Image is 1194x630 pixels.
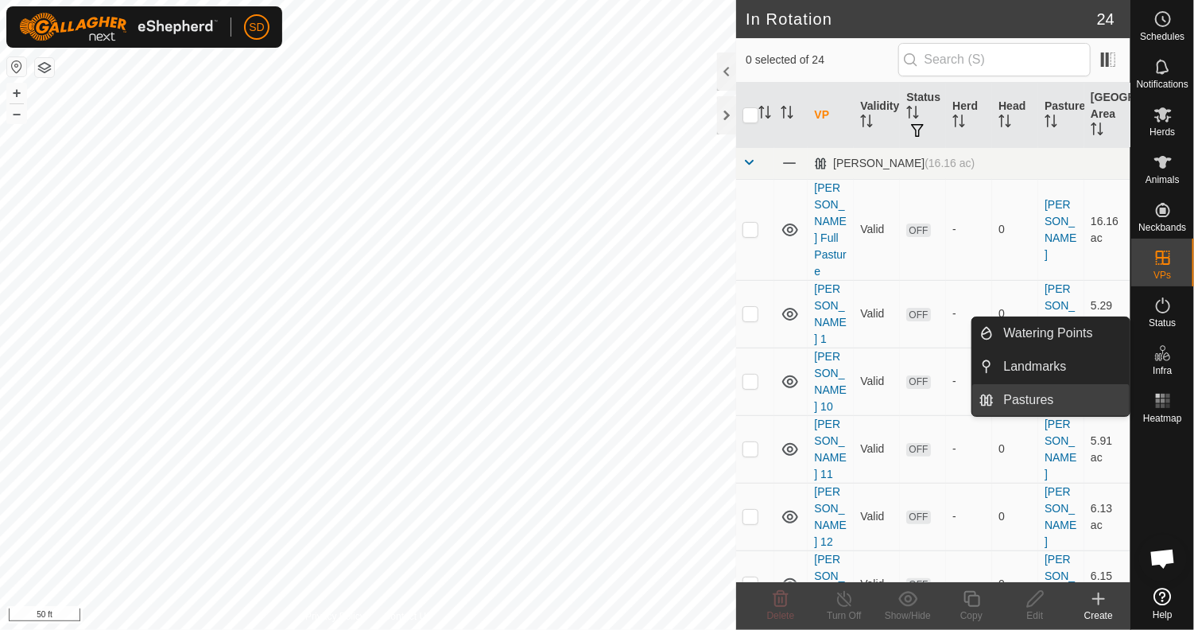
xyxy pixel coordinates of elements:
[854,483,900,550] td: Valid
[906,443,930,457] span: OFF
[1084,415,1130,483] td: 5.91 ac
[814,418,846,480] a: [PERSON_NAME] 11
[992,483,1038,550] td: 0
[952,117,965,130] p-sorticon: Activate to sort
[814,282,846,345] a: [PERSON_NAME] 1
[814,485,846,548] a: [PERSON_NAME] 12
[384,609,431,624] a: Contact Us
[940,609,1003,623] div: Copy
[972,384,1130,416] li: Pastures
[906,375,930,389] span: OFF
[1084,83,1130,148] th: [GEOGRAPHIC_DATA] Area
[876,609,940,623] div: Show/Hide
[952,221,986,238] div: -
[1045,198,1076,261] a: [PERSON_NAME]
[1038,83,1084,148] th: Pasture
[305,609,365,624] a: Privacy Policy
[746,52,897,68] span: 0 selected of 24
[854,348,900,415] td: Valid
[906,108,919,121] p-sorticon: Activate to sort
[900,83,946,148] th: Status
[7,57,26,76] button: Reset Map
[898,43,1091,76] input: Search (S)
[994,351,1130,383] a: Landmarks
[746,10,1096,29] h2: In Rotation
[952,441,986,457] div: -
[994,317,1130,349] a: Watering Points
[992,83,1038,148] th: Head
[906,224,930,237] span: OFF
[952,305,986,322] div: -
[992,280,1038,348] td: 0
[758,108,771,121] p-sorticon: Activate to sort
[1137,80,1188,89] span: Notifications
[1084,550,1130,618] td: 6.15 ac
[1004,357,1067,376] span: Landmarks
[994,384,1130,416] a: Pastures
[814,157,975,170] div: [PERSON_NAME]
[1045,282,1076,345] a: [PERSON_NAME]
[1153,270,1171,280] span: VPs
[781,108,793,121] p-sorticon: Activate to sort
[767,610,795,621] span: Delete
[1091,125,1103,138] p-sorticon: Activate to sort
[1067,609,1130,623] div: Create
[19,13,218,41] img: Gallagher Logo
[972,351,1130,383] li: Landmarks
[812,609,876,623] div: Turn Off
[1084,280,1130,348] td: 5.29 ac
[1045,553,1076,616] a: [PERSON_NAME]
[854,550,900,618] td: Valid
[1045,418,1076,480] a: [PERSON_NAME]
[1153,610,1173,620] span: Help
[1097,7,1115,31] span: 24
[1153,366,1172,375] span: Infra
[998,117,1011,130] p-sorticon: Activate to sort
[854,415,900,483] td: Valid
[7,104,26,123] button: –
[906,308,930,321] span: OFF
[814,350,846,413] a: [PERSON_NAME] 10
[952,576,986,593] div: -
[1131,581,1194,626] a: Help
[1045,117,1057,130] p-sorticon: Activate to sort
[1138,223,1186,232] span: Neckbands
[249,19,264,36] span: SD
[814,181,846,278] a: [PERSON_NAME] Full Pasture
[1143,414,1182,423] span: Heatmap
[992,550,1038,618] td: 0
[1004,324,1093,343] span: Watering Points
[1084,179,1130,280] td: 16.16 ac
[1146,175,1180,185] span: Animals
[946,83,992,148] th: Herd
[906,511,930,524] span: OFF
[854,280,900,348] td: Valid
[1003,609,1067,623] div: Edit
[814,553,846,616] a: [PERSON_NAME] 2
[854,179,900,280] td: Valid
[972,317,1130,349] li: Watering Points
[1139,535,1187,582] div: Open chat
[35,58,54,77] button: Map Layers
[992,179,1038,280] td: 0
[1004,391,1054,410] span: Pastures
[7,84,26,103] button: +
[1149,318,1176,328] span: Status
[860,117,873,130] p-sorticon: Activate to sort
[1140,32,1184,41] span: Schedules
[1045,485,1076,548] a: [PERSON_NAME]
[1084,483,1130,550] td: 6.13 ac
[952,373,986,390] div: -
[952,508,986,525] div: -
[808,83,854,148] th: VP
[906,578,930,592] span: OFF
[925,157,975,169] span: (16.16 ac)
[854,83,900,148] th: Validity
[1149,127,1175,137] span: Herds
[992,415,1038,483] td: 0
